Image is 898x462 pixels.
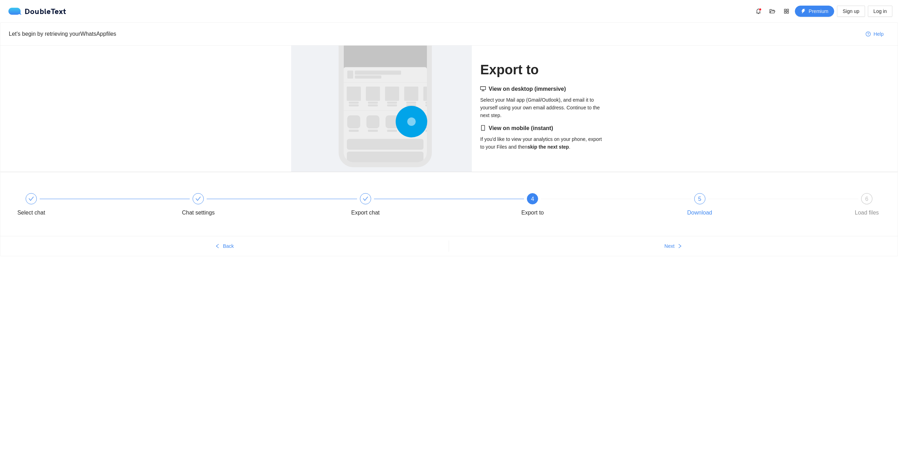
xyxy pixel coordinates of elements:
span: Help [873,30,884,38]
div: Export to [521,207,544,218]
div: Load files [855,207,879,218]
div: Export chat [351,207,380,218]
div: If you'd like to view your analytics on your phone, export to your Files and then . [480,124,607,151]
span: appstore [781,8,792,14]
span: Back [223,242,234,250]
span: 4 [531,196,534,202]
button: Nextright [449,240,898,252]
span: folder-open [767,8,778,14]
span: Log in [873,7,887,15]
span: thunderbolt [801,9,806,14]
strong: skip the next step [528,144,569,150]
span: check [363,196,368,202]
span: Sign up [843,7,859,15]
button: leftBack [0,240,449,252]
div: Select your Mail app (Gmail/Outlook), and email it to yourself using your own email address. Cont... [480,85,607,119]
button: bell [753,6,764,17]
div: Select chat [11,193,178,218]
span: mobile [480,125,486,131]
div: 5Download [679,193,846,218]
h5: View on mobile (instant) [480,124,607,133]
span: check [195,196,201,202]
span: right [677,244,682,249]
button: thunderboltPremium [795,6,834,17]
a: logoDoubleText [8,8,66,15]
div: Let's begin by retrieving your WhatsApp files [9,29,860,38]
button: Sign up [837,6,865,17]
span: bell [753,8,764,14]
button: appstore [781,6,792,17]
span: Next [664,242,675,250]
span: check [28,196,34,202]
div: Download [687,207,712,218]
span: 5 [698,196,701,202]
button: question-circleHelp [860,28,889,40]
span: 6 [865,196,869,202]
h5: View on desktop (immersive) [480,85,607,93]
span: Premium [809,7,828,15]
div: 4Export to [512,193,679,218]
span: desktop [480,86,486,91]
h1: Export to [480,62,607,78]
div: 6Load files [846,193,887,218]
div: Chat settings [178,193,345,218]
span: question-circle [866,32,871,37]
span: left [215,244,220,249]
div: Select chat [17,207,45,218]
img: logo [8,8,25,15]
button: Log in [868,6,892,17]
div: Export chat [345,193,512,218]
div: Chat settings [182,207,215,218]
button: folder-open [767,6,778,17]
div: DoubleText [8,8,66,15]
